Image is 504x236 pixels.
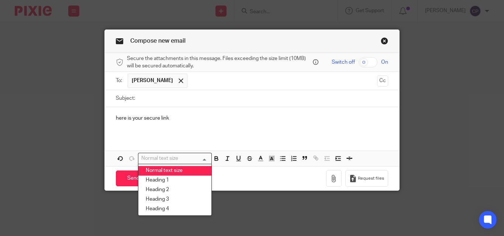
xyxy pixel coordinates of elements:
span: Switch off [332,59,355,66]
button: Cc [377,75,388,87]
li: Heading 2 [138,185,211,195]
span: [PERSON_NAME] [132,77,173,84]
div: Search for option [138,153,212,164]
label: Subject: [116,95,135,102]
input: Send [116,170,151,186]
label: To: [116,77,124,84]
li: Heading 3 [138,195,211,204]
span: On [381,59,388,66]
input: Search for option [139,155,207,162]
span: Request files [358,176,384,182]
p: here is your secure link [116,115,388,122]
button: Request files [345,170,388,187]
li: Heading 1 [138,176,211,185]
li: Normal text size [138,166,211,176]
span: Secure the attachments in this message. Files exceeding the size limit (10MB) will be secured aut... [127,55,311,70]
li: Heading 4 [138,204,211,214]
span: Compose new email [130,38,186,44]
a: Close this dialog window [381,37,388,47]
